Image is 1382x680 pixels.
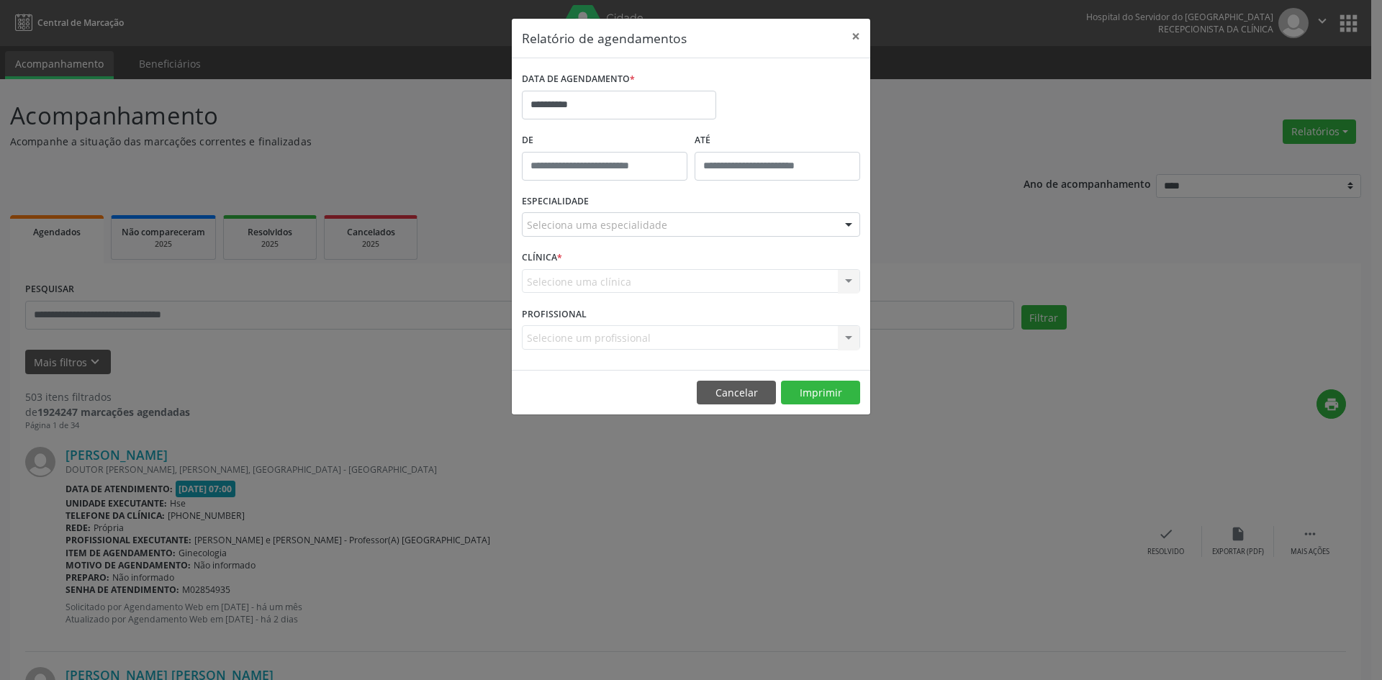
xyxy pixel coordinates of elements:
button: Imprimir [781,381,860,405]
label: ESPECIALIDADE [522,191,589,213]
label: CLÍNICA [522,247,562,269]
label: DATA DE AGENDAMENTO [522,68,635,91]
label: ATÉ [695,130,860,152]
h5: Relatório de agendamentos [522,29,687,47]
button: Close [841,19,870,54]
span: Seleciona uma especialidade [527,217,667,232]
label: PROFISSIONAL [522,303,587,325]
button: Cancelar [697,381,776,405]
label: De [522,130,687,152]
